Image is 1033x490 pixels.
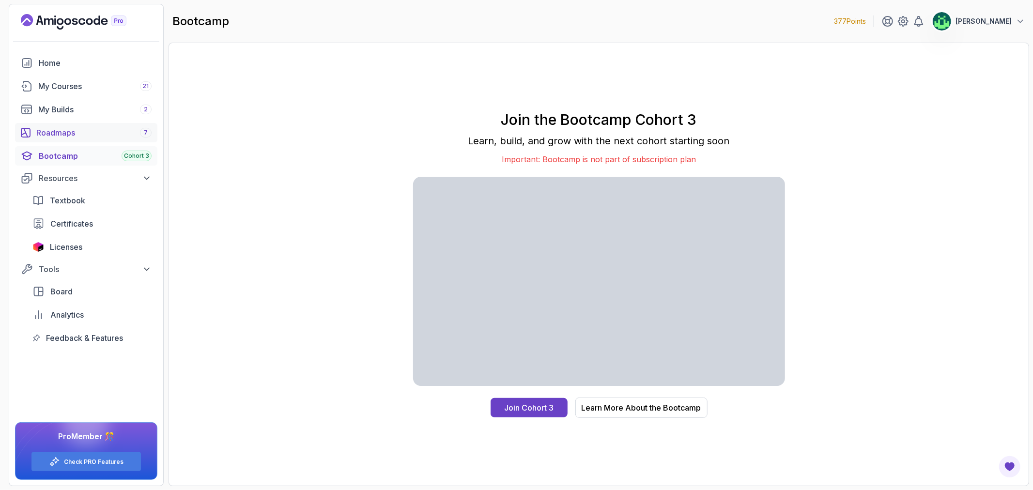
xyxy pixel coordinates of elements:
div: Learn More About the Bootcamp [582,402,701,413]
button: Learn More About the Bootcamp [575,398,708,418]
div: Roadmaps [36,127,152,138]
div: Resources [39,172,152,184]
div: Home [39,57,152,69]
span: Feedback & Features [46,332,123,344]
a: Check PRO Features [64,458,123,466]
a: textbook [27,191,157,210]
div: My Courses [38,80,152,92]
span: 2 [144,106,148,113]
a: home [15,53,157,73]
a: courses [15,77,157,96]
h1: Join the Bootcamp Cohort 3 [413,111,785,128]
a: feedback [27,328,157,348]
div: My Builds [38,104,152,115]
span: Board [50,286,73,297]
h2: bootcamp [172,14,229,29]
div: Bootcamp [39,150,152,162]
a: certificates [27,214,157,233]
span: Licenses [50,241,82,253]
span: Textbook [50,195,85,206]
a: licenses [27,237,157,257]
div: Join Cohort 3 [504,402,554,413]
button: Open Feedback Button [998,455,1021,478]
span: Analytics [50,309,84,321]
button: Tools [15,260,157,278]
p: 377 Points [834,16,866,26]
img: user profile image [933,12,951,31]
span: 7 [144,129,148,137]
a: builds [15,100,157,119]
span: 21 [143,82,149,90]
a: Landing page [21,14,149,30]
p: Learn, build, and grow with the next cohort starting soon [413,134,785,148]
a: bootcamp [15,146,157,166]
button: Join Cohort 3 [491,398,568,417]
a: roadmaps [15,123,157,142]
div: Tools [39,263,152,275]
button: Check PRO Features [31,452,141,472]
p: [PERSON_NAME] [956,16,1012,26]
button: Resources [15,169,157,187]
span: Cohort 3 [124,152,149,160]
p: Important: Bootcamp is not part of subscription plan [413,153,785,165]
img: jetbrains icon [32,242,44,252]
a: board [27,282,157,301]
a: analytics [27,305,157,324]
span: Certificates [50,218,93,230]
button: user profile image[PERSON_NAME] [932,12,1025,31]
